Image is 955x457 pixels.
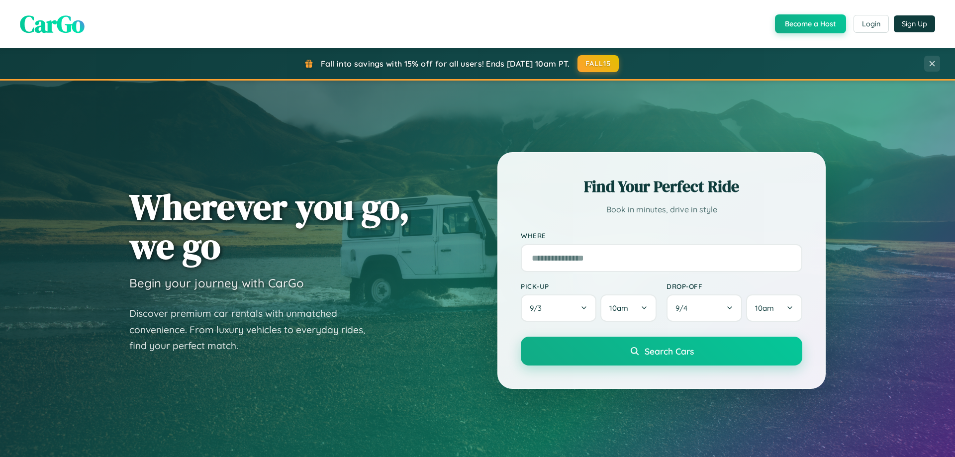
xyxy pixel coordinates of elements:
[530,303,547,313] span: 9 / 3
[609,303,628,313] span: 10am
[600,294,657,322] button: 10am
[894,15,935,32] button: Sign Up
[129,187,410,266] h1: Wherever you go, we go
[577,55,619,72] button: FALL15
[854,15,889,33] button: Login
[746,294,802,322] button: 10am
[521,337,802,366] button: Search Cars
[775,14,846,33] button: Become a Host
[521,294,596,322] button: 9/3
[645,346,694,357] span: Search Cars
[755,303,774,313] span: 10am
[667,294,742,322] button: 9/4
[667,282,802,290] label: Drop-off
[129,305,378,354] p: Discover premium car rentals with unmatched convenience. From luxury vehicles to everyday rides, ...
[521,282,657,290] label: Pick-up
[20,7,85,40] span: CarGo
[129,275,304,290] h3: Begin your journey with CarGo
[321,59,570,69] span: Fall into savings with 15% off for all users! Ends [DATE] 10am PT.
[675,303,692,313] span: 9 / 4
[521,176,802,197] h2: Find Your Perfect Ride
[521,232,802,240] label: Where
[521,202,802,217] p: Book in minutes, drive in style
